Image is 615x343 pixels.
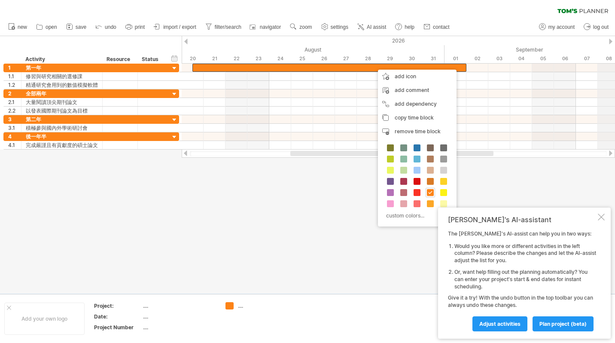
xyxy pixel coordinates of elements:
[152,21,199,33] a: import / export
[448,230,596,331] div: The [PERSON_NAME]'s AI-assist can help you in two ways: Give it a try! With the undo button in th...
[26,124,98,132] div: 積極參與國內外學術研討會
[454,269,596,290] li: Or, want help filling out the planning automatically? You can enter your project's start & end da...
[143,324,215,331] div: ....
[319,21,351,33] a: settings
[135,24,145,30] span: print
[421,21,452,33] a: contact
[123,21,147,33] a: print
[466,54,488,63] div: Wednesday, 2 September 2026
[143,313,215,320] div: ....
[247,54,269,63] div: Sunday, 23 August 2026
[382,210,450,221] div: custom colors...
[248,21,283,33] a: navigator
[533,316,594,331] a: plan project (beta)
[395,114,434,121] span: copy time block
[8,72,21,80] div: 1.1
[8,124,21,132] div: 3.1
[554,54,576,63] div: Sunday, 6 September 2026
[8,98,21,106] div: 2.1
[8,107,21,115] div: 2.2
[260,24,281,30] span: navigator
[76,24,86,30] span: save
[291,54,313,63] div: Tuesday, 25 August 2026
[395,128,441,135] span: remove time block
[401,54,423,63] div: Sunday, 30 August 2026
[94,302,141,309] div: Project:
[367,24,386,30] span: AI assist
[335,54,357,63] div: Thursday, 27 August 2026
[445,54,466,63] div: Tuesday, 1 September 2026
[8,89,21,98] div: 2
[532,54,554,63] div: Saturday, 5 September 2026
[4,303,85,335] div: Add your own logo
[93,21,119,33] a: undo
[405,24,414,30] span: help
[18,24,27,30] span: new
[8,141,21,149] div: 4.1
[94,324,141,331] div: Project Number
[593,24,609,30] span: log out
[423,54,445,63] div: Monday, 31 August 2026
[378,70,457,83] div: add icon
[182,54,204,63] div: Thursday, 20 August 2026
[448,215,596,224] div: [PERSON_NAME]'s AI-assistant
[105,24,116,30] span: undo
[94,313,141,320] div: Date:
[26,141,98,149] div: 完成嚴謹且有貢獻度的碩士論文
[472,316,527,331] a: Adjust activities
[582,21,611,33] a: log out
[26,98,98,106] div: 大量閱讀頂尖期刊論文
[46,24,57,30] span: open
[479,321,521,327] span: Adjust activities
[64,21,89,33] a: save
[539,321,587,327] span: plan project (beta)
[238,302,285,309] div: ....
[378,83,457,97] div: add comment
[26,107,98,115] div: 以發表國際期刊論文為目標
[215,24,241,30] span: filter/search
[288,21,314,33] a: zoom
[548,24,575,30] span: my account
[510,54,532,63] div: Friday, 4 September 2026
[357,54,379,63] div: Friday, 28 August 2026
[6,21,30,33] a: new
[8,64,21,72] div: 1
[355,21,389,33] a: AI assist
[269,54,291,63] div: Monday, 24 August 2026
[454,243,596,264] li: Would you like more or different activities in the left column? Please describe the changes and l...
[8,81,21,89] div: 1.2
[378,97,457,111] div: add dependency
[393,21,417,33] a: help
[26,72,98,80] div: 修習與研究相關的選修課
[203,21,244,33] a: filter/search
[143,302,215,309] div: ....
[26,132,98,141] div: 後一年半
[204,54,225,63] div: Friday, 21 August 2026
[299,24,312,30] span: zoom
[34,21,60,33] a: open
[26,115,98,123] div: 第二年
[576,54,598,63] div: Monday, 7 September 2026
[313,54,335,63] div: Wednesday, 26 August 2026
[107,55,133,64] div: Resource
[433,24,450,30] span: contact
[163,24,196,30] span: import / export
[26,89,98,98] div: 全部兩年
[488,54,510,63] div: Thursday, 3 September 2026
[26,81,98,89] div: 精通研究會用到的數值模擬軟體
[331,24,348,30] span: settings
[25,55,97,64] div: Activity
[537,21,577,33] a: my account
[26,64,98,72] div: 第一年
[8,115,21,123] div: 3
[379,54,401,63] div: Saturday, 29 August 2026
[225,54,247,63] div: Saturday, 22 August 2026
[8,132,21,141] div: 4
[142,55,161,64] div: Status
